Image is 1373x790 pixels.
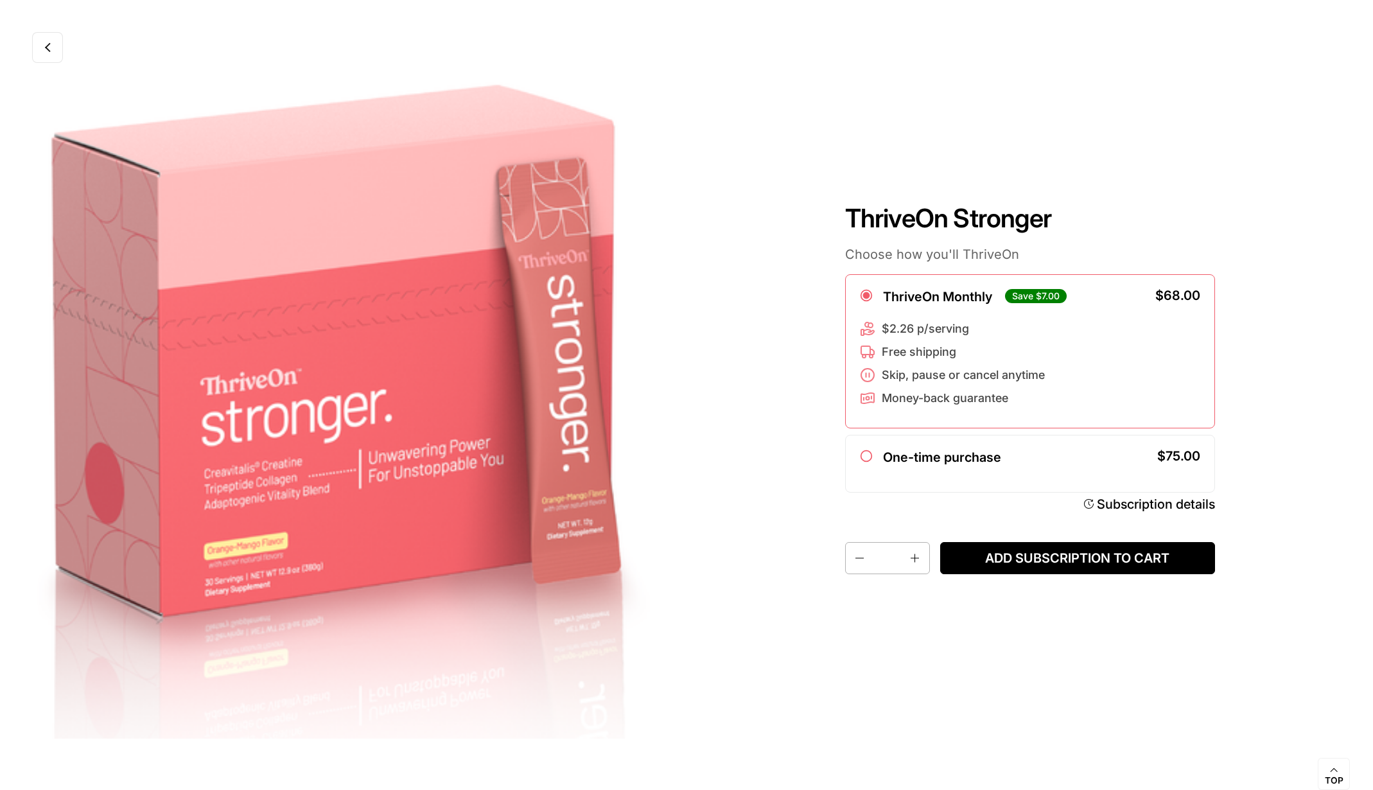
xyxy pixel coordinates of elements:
button: Decrease quantity [846,543,871,574]
p: Choose how you'll ThriveOn [845,246,1215,263]
span: Top [1325,775,1343,787]
li: Money-back guarantee [860,391,1045,406]
button: Add subscription to cart [940,542,1214,574]
div: $75.00 [1157,450,1200,462]
li: Free shipping [860,344,1045,360]
h1: ThriveOn Stronger [845,203,1215,234]
iframe: Gorgias live chat messenger [1309,730,1360,777]
label: One-time purchase [883,450,1001,465]
div: Subscription details [1097,496,1215,513]
div: $68.00 [1155,289,1200,302]
div: Save $7.00 [1005,289,1067,303]
li: $2.26 p/serving [860,321,1045,337]
li: Skip, pause or cancel anytime [860,367,1045,383]
button: Increase quantity [904,543,929,574]
label: ThriveOn Monthly [883,289,992,304]
span: Add subscription to cart [950,550,1204,566]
